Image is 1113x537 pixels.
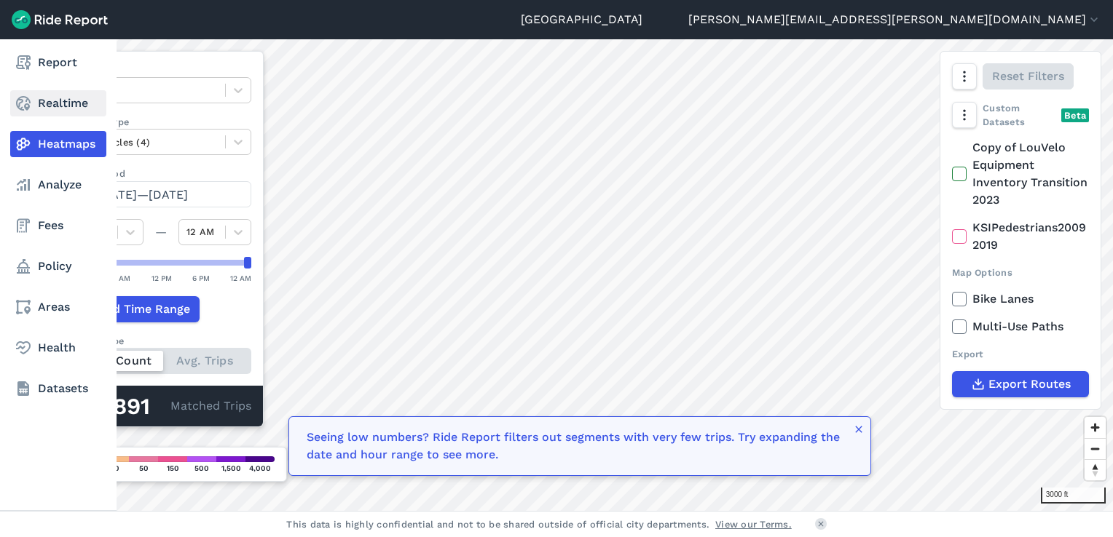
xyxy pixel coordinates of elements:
[952,371,1089,397] button: Export Routes
[71,63,251,77] label: Data Type
[1085,438,1106,459] button: Zoom out
[688,11,1101,28] button: [PERSON_NAME][EMAIL_ADDRESS][PERSON_NAME][DOMAIN_NAME]
[10,49,106,76] a: Report
[952,219,1089,254] label: KSIPedestrians2009 2019
[10,212,106,239] a: Fees
[71,115,251,129] label: Vehicle Type
[10,131,106,157] a: Heatmaps
[715,517,792,531] a: View our Terms.
[59,386,263,426] div: Matched Trips
[952,347,1089,361] div: Export
[521,11,642,28] a: [GEOGRAPHIC_DATA]
[1085,417,1106,438] button: Zoom in
[112,271,130,285] div: 6 AM
[952,290,1089,308] label: Bike Lanes
[952,266,1089,279] div: Map Options
[12,10,108,29] img: Ride Report
[71,181,251,207] button: [DATE]—[DATE]
[71,296,200,322] button: Add Time Range
[47,39,1113,511] canvas: Map
[988,375,1071,393] span: Export Routes
[952,318,1089,335] label: Multi-Use Paths
[10,90,106,116] a: Realtime
[983,63,1074,89] button: Reset Filters
[71,334,251,348] div: Count Type
[98,188,188,202] span: [DATE]—[DATE]
[71,167,251,180] label: Data Period
[10,294,106,320] a: Areas
[1085,459,1106,480] button: Reset bearing to north
[10,375,106,402] a: Datasets
[1041,488,1106,504] div: 3000 ft
[71,397,170,416] div: 126,891
[952,101,1089,129] div: Custom Datasets
[152,271,172,285] div: 12 PM
[230,271,251,285] div: 12 AM
[952,139,1089,209] label: Copy of LouVelo Equipment Inventory Transition 2023
[98,301,190,318] span: Add Time Range
[10,253,106,279] a: Policy
[10,172,106,198] a: Analyze
[10,335,106,361] a: Health
[1061,108,1089,122] div: Beta
[992,68,1064,85] span: Reset Filters
[143,223,178,241] div: —
[192,271,210,285] div: 6 PM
